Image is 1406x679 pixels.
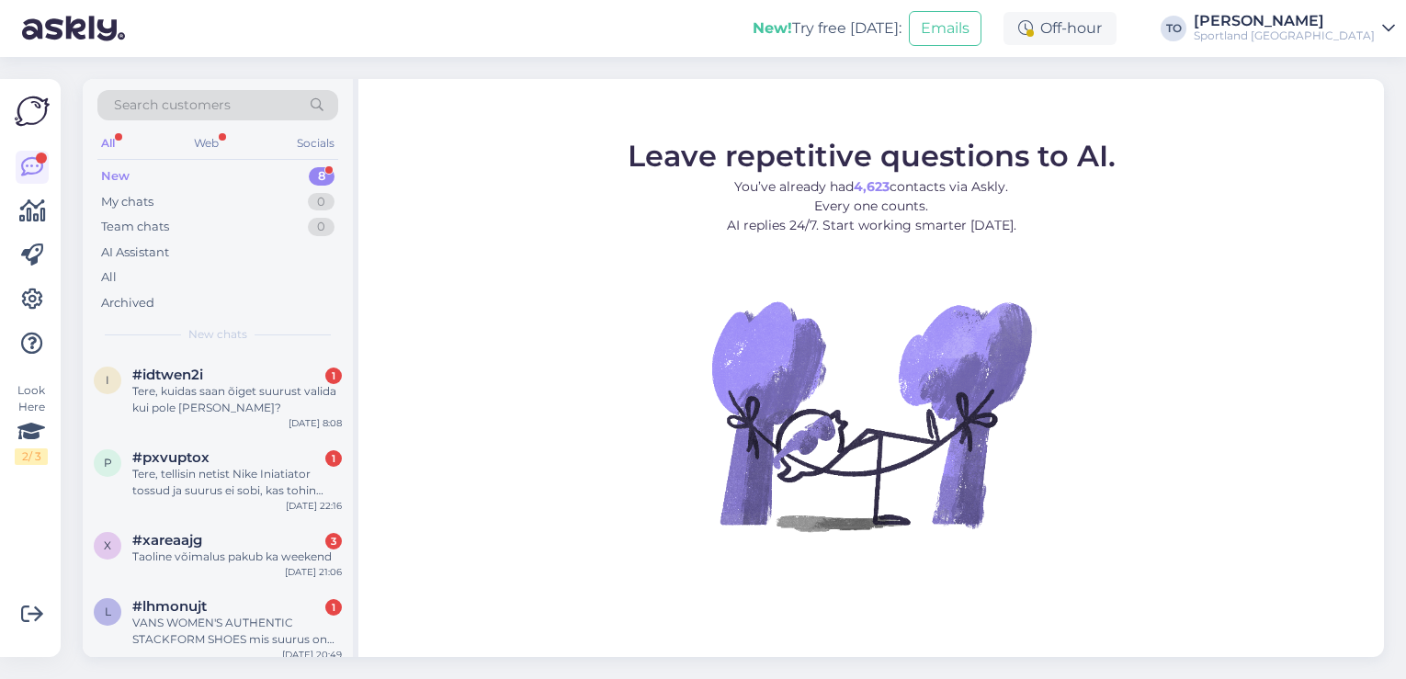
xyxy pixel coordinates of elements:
[309,167,334,186] div: 8
[132,383,342,416] div: Tere, kuidas saan õiget suurust valida kui pole [PERSON_NAME]?
[293,131,338,155] div: Socials
[308,218,334,236] div: 0
[104,456,112,470] span: p
[101,268,117,287] div: All
[1194,14,1375,28] div: [PERSON_NAME]
[101,193,153,211] div: My chats
[132,532,202,549] span: #xareaajg
[854,178,890,195] b: 4,623
[289,416,342,430] div: [DATE] 8:08
[706,250,1037,581] img: No Chat active
[1194,28,1375,43] div: Sportland [GEOGRAPHIC_DATA]
[190,131,222,155] div: Web
[15,382,48,465] div: Look Here
[325,533,342,549] div: 3
[628,138,1116,174] span: Leave repetitive questions to AI.
[106,373,109,387] span: i
[101,294,154,312] div: Archived
[114,96,231,115] span: Search customers
[188,326,247,343] span: New chats
[909,11,981,46] button: Emails
[132,367,203,383] span: #idtwen2i
[15,448,48,465] div: 2 / 3
[132,449,210,466] span: #pxvuptox
[285,565,342,579] div: [DATE] 21:06
[132,598,207,615] span: #lhmonujt
[325,368,342,384] div: 1
[132,549,342,565] div: Taoline võimalus pakub ka weekend
[101,167,130,186] div: New
[105,605,111,618] span: l
[104,538,111,552] span: x
[101,218,169,236] div: Team chats
[286,499,342,513] div: [DATE] 22:16
[132,615,342,648] div: VANS WOMEN'S AUTHENTIC STACKFORM SHOES mis suurus on [PERSON_NAME] märgitud 6.5?
[753,17,901,40] div: Try free [DATE]:
[15,94,50,129] img: Askly Logo
[308,193,334,211] div: 0
[1003,12,1117,45] div: Off-hour
[628,177,1116,235] p: You’ve already had contacts via Askly. Every one counts. AI replies 24/7. Start working smarter [...
[132,466,342,499] div: Tere, tellisin netist Nike Iniatiator tossud ja suurus ei sobi, kas tohin tagastada tossud Sportl...
[325,599,342,616] div: 1
[101,243,169,262] div: AI Assistant
[325,450,342,467] div: 1
[282,648,342,662] div: [DATE] 20:49
[753,19,792,37] b: New!
[1161,16,1186,41] div: TO
[97,131,119,155] div: All
[1194,14,1395,43] a: [PERSON_NAME]Sportland [GEOGRAPHIC_DATA]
